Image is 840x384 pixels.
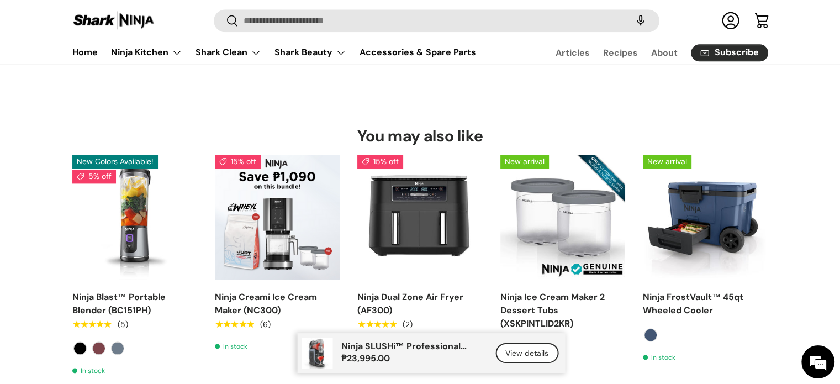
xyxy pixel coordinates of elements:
span: 5% off [72,170,116,183]
a: Ninja Dual Zone Air Fryer (AF300) [357,291,463,316]
span: We are offline. Please leave us a message. [23,119,193,231]
a: View details [495,343,558,364]
em: Submit [162,301,200,315]
nav: Secondary [529,41,768,64]
span: Subscribe [715,49,759,57]
label: Cranberry [92,341,105,355]
a: About [651,42,678,64]
a: Ninja Blast™ Portable Blender (BC151PH) [72,291,166,316]
img: ninja-frost-vault-high-capacity-wheeled-cooler-full-view-sharkninja-philippines [643,155,768,280]
textarea: Type your message and click 'Submit' [6,262,210,301]
div: Leave a message [57,62,186,76]
span: 15% off [215,155,261,169]
span: New arrival [643,155,691,169]
a: Ninja Blast™ Portable Blender (BC151PH) [72,155,197,280]
img: Shark Ninja Philippines [72,10,155,31]
a: Ninja Ice Cream Maker 2 Dessert Tubs (XSKPINTLID2KR) [500,155,625,280]
a: Ninja Dual Zone Air Fryer (AF300) [357,155,482,280]
a: Accessories & Spare Parts [360,41,476,63]
a: Recipes [603,42,638,64]
div: Minimize live chat window [181,6,208,32]
speech-search-button: Search by voice [623,9,658,33]
summary: Shark Clean [189,41,268,64]
span: New Colors Available! [72,155,158,169]
summary: Ninja Kitchen [104,41,189,64]
summary: Shark Beauty [268,41,353,64]
p: Ninja SLUSHi™ Professional Frozen Drink Maker [341,341,482,351]
strong: ₱23,995.00 [341,353,393,364]
a: Subscribe [691,44,768,61]
label: Navy Blue [111,341,124,355]
span: New arrival [500,155,549,169]
a: Home [72,41,98,63]
span: 15% off [357,155,403,169]
img: ninja-blast-portable-blender-black-left-side-view-sharkninja-philippines [72,155,197,280]
a: Articles [556,42,590,64]
label: Lakeshore Blue [644,328,657,341]
a: Ninja Creami Ice Cream Maker (NC300) [215,291,317,316]
a: Ninja Creami Ice Cream Maker (NC300) [215,155,340,280]
a: Ninja FrostVault™ 45qt Wheeled Cooler [643,155,768,280]
h2: You may also like [72,126,768,146]
a: Ninja FrostVault™ 45qt Wheeled Cooler [643,291,743,316]
a: Ninja Ice Cream Maker 2 Dessert Tubs (XSKPINTLID2KR) [500,291,605,329]
nav: Primary [72,41,476,64]
label: Black [73,341,87,355]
